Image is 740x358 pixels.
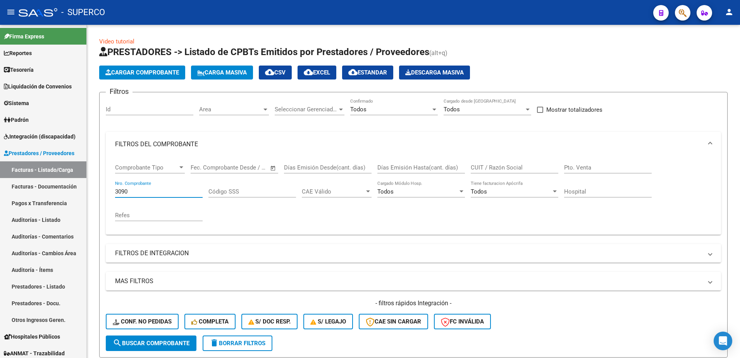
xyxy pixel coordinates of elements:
button: CAE SIN CARGAR [359,314,428,329]
span: (alt+q) [429,49,447,57]
input: Start date [191,164,216,171]
span: Carga Masiva [197,69,247,76]
span: S/ Doc Resp. [248,318,291,325]
span: Liquidación de Convenios [4,82,72,91]
mat-icon: person [725,7,734,17]
span: Borrar Filtros [210,340,265,347]
span: Descarga Masiva [405,69,464,76]
mat-expansion-panel-header: MAS FILTROS [106,272,721,291]
mat-icon: cloud_download [304,67,313,77]
span: - SUPERCO [61,4,105,21]
span: Buscar Comprobante [113,340,189,347]
span: PRESTADORES -> Listado de CPBTs Emitidos por Prestadores / Proveedores [99,47,429,57]
button: Conf. no pedidas [106,314,179,329]
span: Todos [444,106,460,113]
span: Reportes [4,49,32,57]
span: Sistema [4,99,29,107]
button: Open calendar [269,164,278,173]
button: FC Inválida [434,314,491,329]
h4: - filtros rápidos Integración - [106,299,721,308]
span: FC Inválida [441,318,484,325]
mat-panel-title: FILTROS DEL COMPROBANTE [115,140,702,149]
span: Padrón [4,116,29,124]
span: Comprobante Tipo [115,164,178,171]
span: Todos [377,188,394,195]
span: Cargar Comprobante [105,69,179,76]
span: Integración (discapacidad) [4,132,76,141]
button: Carga Masiva [191,66,253,80]
mat-panel-title: FILTROS DE INTEGRACION [115,249,702,258]
span: Hospitales Públicos [4,332,60,341]
button: S/ legajo [303,314,353,329]
span: Seleccionar Gerenciador [275,106,337,113]
span: CSV [265,69,286,76]
span: CAE SIN CARGAR [366,318,421,325]
span: Completa [191,318,229,325]
app-download-masive: Descarga masiva de comprobantes (adjuntos) [399,66,470,80]
button: Cargar Comprobante [99,66,185,80]
span: Prestadores / Proveedores [4,149,74,157]
span: ANMAT - Trazabilidad [4,349,65,358]
button: Borrar Filtros [203,336,272,351]
mat-icon: search [113,338,122,348]
span: Conf. no pedidas [113,318,172,325]
span: Estandar [348,69,387,76]
button: Buscar Comprobante [106,336,196,351]
mat-icon: delete [210,338,219,348]
button: Estandar [342,66,393,80]
mat-expansion-panel-header: FILTROS DEL COMPROBANTE [106,132,721,157]
mat-panel-title: MAS FILTROS [115,277,702,285]
a: Video tutorial [99,38,134,45]
span: EXCEL [304,69,330,76]
div: FILTROS DEL COMPROBANTE [106,157,721,235]
button: CSV [259,66,292,80]
span: Todos [350,106,367,113]
button: Completa [184,314,236,329]
input: End date [223,164,260,171]
h3: Filtros [106,86,133,97]
span: Firma Express [4,32,44,41]
span: Area [199,106,262,113]
span: Mostrar totalizadores [546,105,602,114]
mat-icon: menu [6,7,15,17]
span: S/ legajo [310,318,346,325]
span: CAE Válido [302,188,365,195]
button: Descarga Masiva [399,66,470,80]
mat-icon: cloud_download [265,67,274,77]
button: S/ Doc Resp. [241,314,298,329]
div: Open Intercom Messenger [714,332,732,350]
button: EXCEL [298,66,336,80]
span: Tesorería [4,66,34,74]
mat-icon: cloud_download [348,67,358,77]
span: Todos [471,188,487,195]
mat-expansion-panel-header: FILTROS DE INTEGRACION [106,244,721,263]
